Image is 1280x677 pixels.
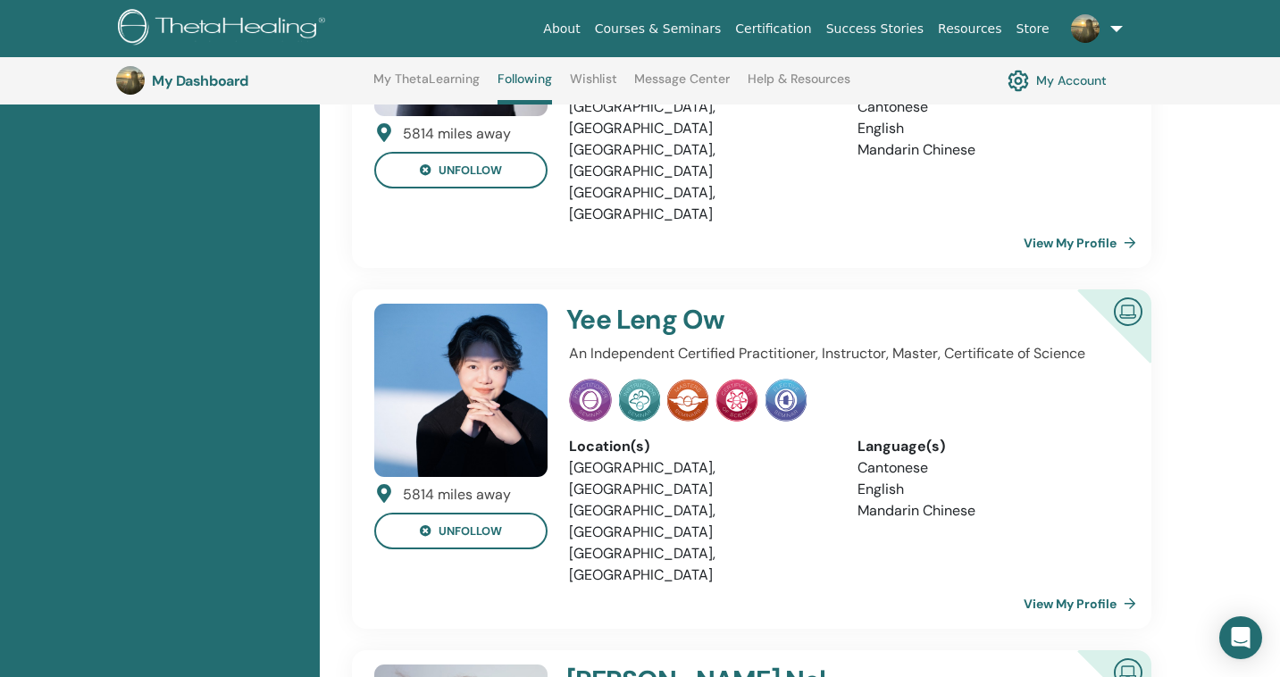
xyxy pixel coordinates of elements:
[569,500,830,543] li: [GEOGRAPHIC_DATA], [GEOGRAPHIC_DATA]
[536,13,587,46] a: About
[858,457,1118,479] li: Cantonese
[374,152,548,188] button: unfollow
[1008,65,1107,96] a: My Account
[569,436,830,457] div: Location(s)
[569,543,830,586] li: [GEOGRAPHIC_DATA], [GEOGRAPHIC_DATA]
[634,71,730,100] a: Message Center
[819,13,931,46] a: Success Stories
[1049,289,1151,392] div: Certified Online Instructor
[858,479,1118,500] li: English
[373,71,480,100] a: My ThetaLearning
[1107,290,1150,330] img: Certified Online Instructor
[858,500,1118,522] li: Mandarin Chinese
[748,71,850,100] a: Help & Resources
[858,436,1118,457] div: Language(s)
[569,96,830,139] li: [GEOGRAPHIC_DATA], [GEOGRAPHIC_DATA]
[374,304,548,477] img: default.jpg
[118,9,331,49] img: logo.png
[1024,586,1143,622] a: View My Profile
[566,304,1025,336] h4: Yee Leng Ow
[403,123,511,145] div: 5814 miles away
[858,118,1118,139] li: English
[1009,13,1057,46] a: Store
[728,13,818,46] a: Certification
[569,139,830,182] li: [GEOGRAPHIC_DATA], [GEOGRAPHIC_DATA]
[569,182,830,225] li: [GEOGRAPHIC_DATA], [GEOGRAPHIC_DATA]
[1008,65,1029,96] img: cog.svg
[931,13,1009,46] a: Resources
[569,343,1118,364] p: An Independent Certified Practitioner, Instructor, Master, Certificate of Science
[570,71,617,100] a: Wishlist
[588,13,729,46] a: Courses & Seminars
[1219,616,1262,659] div: Open Intercom Messenger
[152,72,330,89] h3: My Dashboard
[1071,14,1100,43] img: default.jpg
[403,484,511,506] div: 5814 miles away
[858,139,1118,161] li: Mandarin Chinese
[1024,225,1143,261] a: View My Profile
[116,66,145,95] img: default.jpg
[569,457,830,500] li: [GEOGRAPHIC_DATA], [GEOGRAPHIC_DATA]
[498,71,552,104] a: Following
[858,96,1118,118] li: Cantonese
[374,513,548,549] button: unfollow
